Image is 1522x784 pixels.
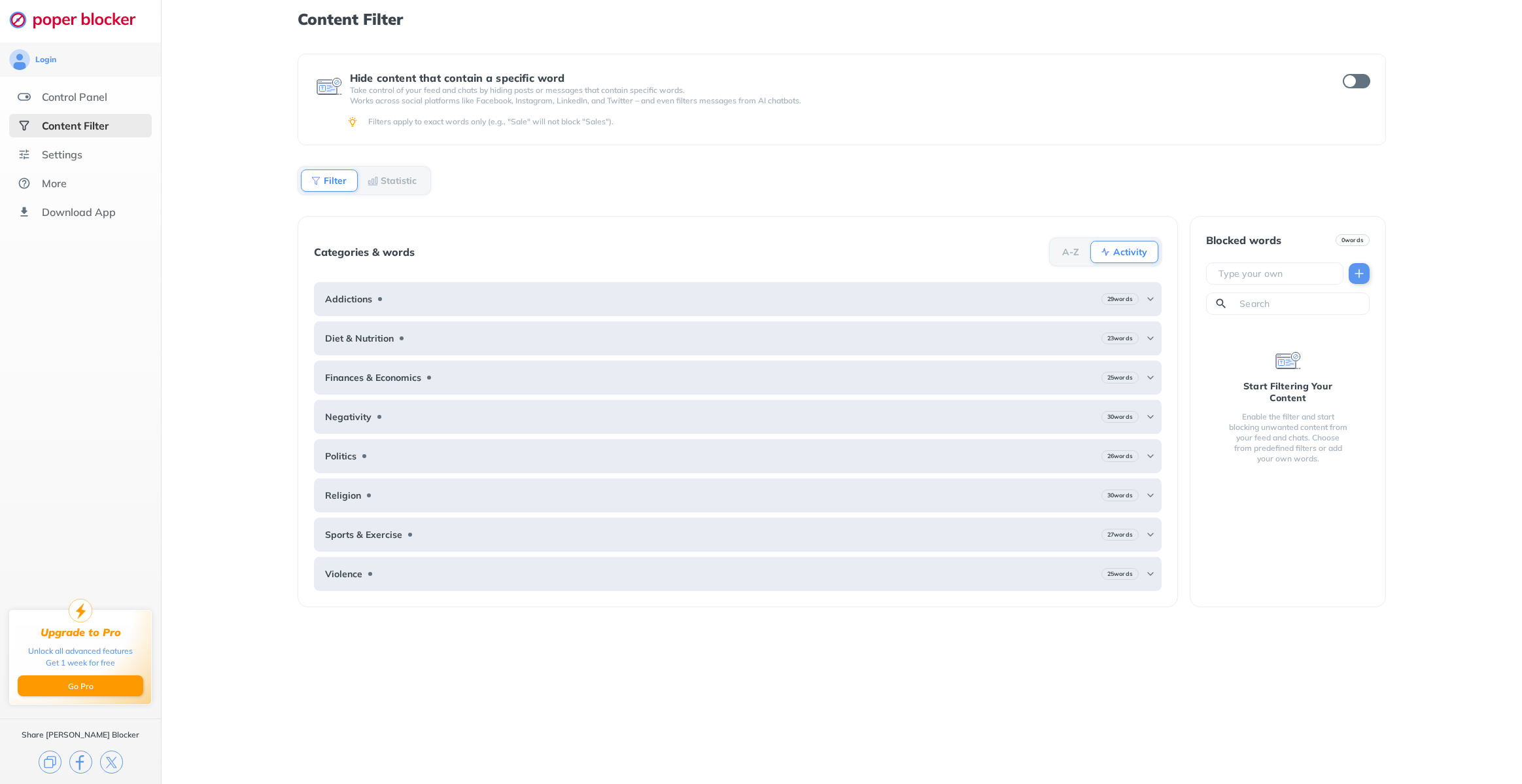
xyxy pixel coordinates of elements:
[368,116,1368,127] div: Filters apply to exact words only (e.g., "Sale" will not block "Sales").
[1107,530,1133,539] b: 27 words
[18,148,31,161] img: settings.svg
[1107,373,1133,382] b: 25 words
[100,751,123,774] img: x.svg
[39,751,61,774] img: copy.svg
[42,205,116,219] div: Download App
[42,177,67,190] div: More
[350,72,1319,84] div: Hide content that contain a specific word
[18,177,31,190] img: about.svg
[1113,248,1147,256] b: Activity
[18,90,31,103] img: features.svg
[9,49,30,70] img: avatar.svg
[325,451,356,461] b: Politics
[42,90,107,103] div: Control Panel
[324,177,347,185] b: Filter
[350,85,1319,96] p: Take control of your feed and chats by hiding posts or messages that contain specific words.
[325,372,421,383] b: Finances & Economics
[9,10,150,29] img: logo-webpage.svg
[18,675,143,696] button: Go Pro
[1217,267,1338,280] input: Type your own
[22,730,139,740] div: Share [PERSON_NAME] Blocker
[46,657,115,669] div: Get 1 week for free
[1227,412,1349,464] div: Enable the filter and start blocking unwanted content from your feed and chats. Choose from prede...
[1107,491,1133,500] b: 30 words
[69,599,92,622] img: upgrade-to-pro.svg
[325,333,394,344] b: Diet & Nutrition
[311,175,321,186] img: Filter
[298,10,1386,27] h1: Content Filter
[1206,234,1281,246] div: Blocked words
[325,412,372,422] b: Negativity
[325,490,361,501] b: Religion
[1062,248,1079,256] b: A-Z
[1107,569,1133,579] b: 25 words
[1227,380,1349,404] div: Start Filtering Your Content
[41,626,121,639] div: Upgrade to Pro
[28,645,133,657] div: Unlock all advanced features
[18,119,31,132] img: social-selected.svg
[1107,294,1133,304] b: 29 words
[1107,334,1133,343] b: 23 words
[1100,247,1111,257] img: Activity
[69,751,92,774] img: facebook.svg
[381,177,417,185] b: Statistic
[1107,452,1133,461] b: 26 words
[350,96,1319,106] p: Works across social platforms like Facebook, Instagram, LinkedIn, and Twitter – and even filters ...
[325,569,362,579] b: Violence
[42,148,82,161] div: Settings
[42,119,109,132] div: Content Filter
[18,205,31,219] img: download-app.svg
[35,54,56,65] div: Login
[1341,236,1364,245] b: 0 words
[1238,297,1364,310] input: Search
[314,246,415,258] div: Categories & words
[1107,412,1133,421] b: 30 words
[325,294,372,304] b: Addictions
[325,529,402,540] b: Sports & Exercise
[368,175,378,186] img: Statistic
